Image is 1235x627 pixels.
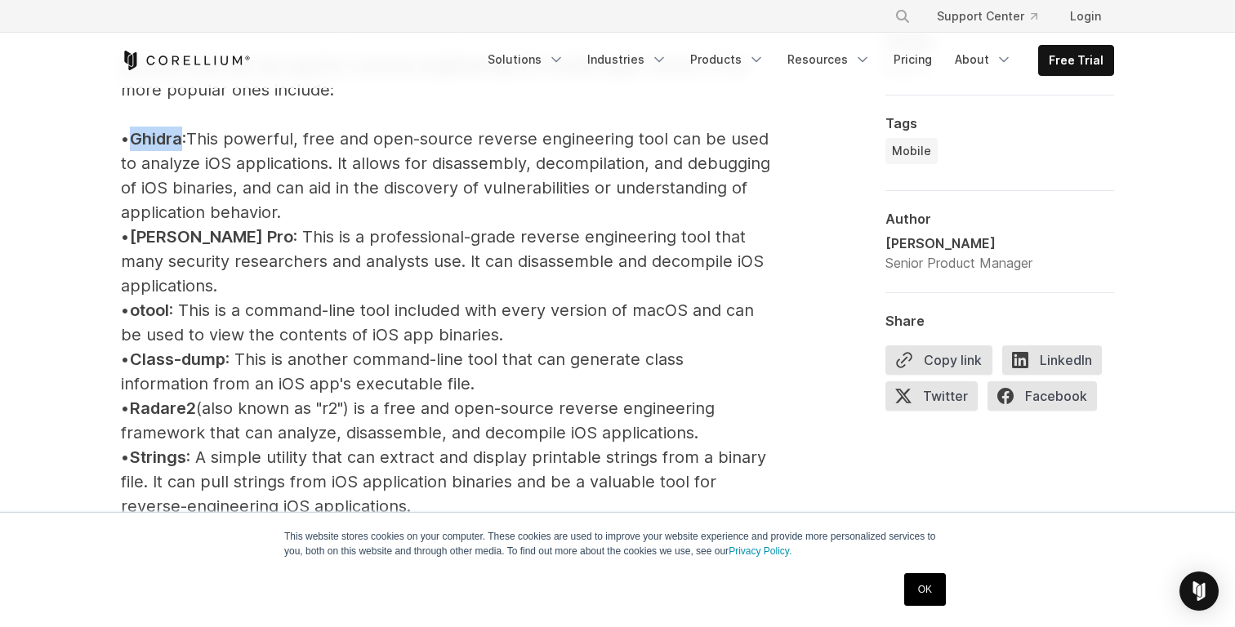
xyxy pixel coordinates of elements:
[884,45,942,74] a: Pricing
[885,253,1032,273] div: Senior Product Manager
[130,300,169,320] span: otool
[885,211,1114,227] div: Author
[478,45,1114,76] div: Navigation Menu
[888,2,917,31] button: Search
[130,349,225,369] span: Class-dump
[885,381,988,417] a: Twitter
[1179,571,1219,611] div: Open Intercom Messenger
[121,51,251,70] a: Corellium Home
[680,45,774,74] a: Products
[182,129,186,149] span: :
[885,233,1032,253] div: [PERSON_NAME]
[885,381,978,411] span: Twitter
[729,545,791,557] a: Privacy Policy.
[892,143,931,159] span: Mobile
[130,398,196,418] span: Radare2
[1057,2,1114,31] a: Login
[130,129,182,149] span: Ghidra
[284,529,951,558] p: This website stores cookies on your computer. These cookies are used to improve your website expe...
[924,2,1050,31] a: Support Center
[885,115,1114,131] div: Tags
[988,381,1107,417] a: Facebook
[988,381,1097,411] span: Facebook
[577,45,677,74] a: Industries
[885,313,1114,329] div: Share
[1002,345,1112,381] a: LinkedIn
[130,227,293,247] span: [PERSON_NAME] Pro
[885,345,992,375] button: Copy link
[1039,46,1113,75] a: Free Trial
[885,138,938,164] a: Mobile
[778,45,881,74] a: Resources
[130,447,186,467] span: Strings
[875,2,1114,31] div: Navigation Menu
[1002,345,1102,375] span: LinkedIn
[478,45,574,74] a: Solutions
[945,45,1022,74] a: About
[904,573,946,606] a: OK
